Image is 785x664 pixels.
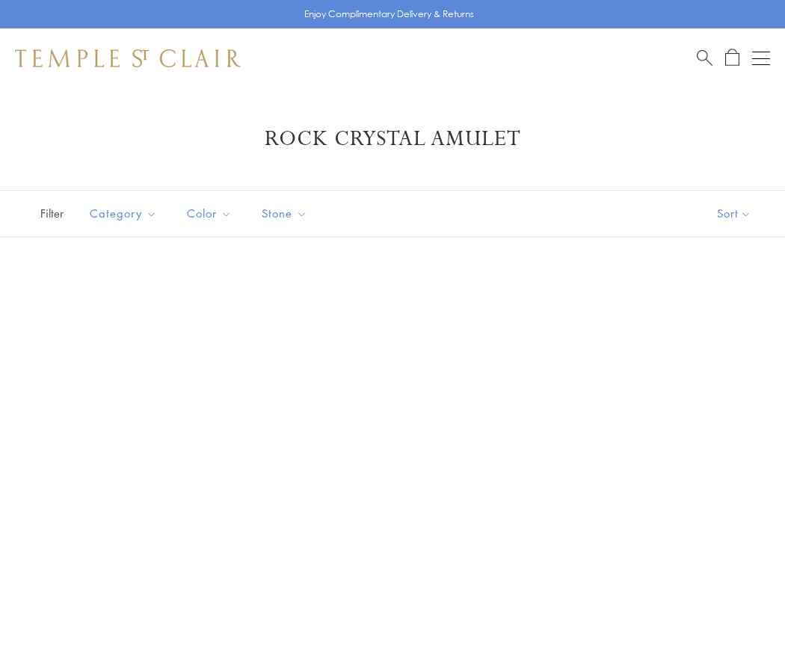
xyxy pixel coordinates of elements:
[37,126,748,153] h1: Rock Crystal Amulet
[15,49,241,67] img: Temple St. Clair
[725,49,739,67] a: Open Shopping Bag
[697,49,712,67] a: Search
[78,197,168,230] button: Category
[176,197,243,230] button: Color
[683,191,785,236] button: Show sort by
[304,7,474,22] p: Enjoy Complimentary Delivery & Returns
[254,204,318,223] span: Stone
[752,49,770,67] button: Open navigation
[250,197,318,230] button: Stone
[82,204,168,223] span: Category
[179,204,243,223] span: Color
